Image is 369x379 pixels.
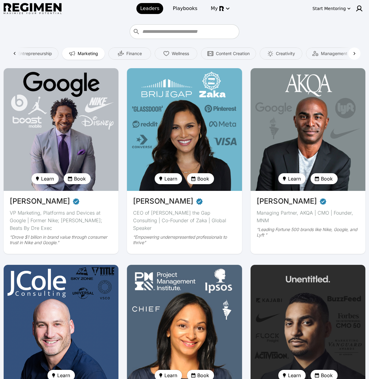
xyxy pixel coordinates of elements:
span: [PERSON_NAME] [257,196,317,207]
span: [PERSON_NAME] [10,196,70,207]
span: Wellness [172,51,189,57]
a: Leaders [136,3,163,14]
img: Creativity [267,51,273,57]
span: Verified partner - Jabari Hearn [319,196,327,207]
button: Marketing [62,47,105,60]
button: Start Mentoring [311,4,352,13]
img: Finance [118,51,124,57]
button: Management [306,47,354,60]
span: Book [74,175,86,182]
div: Managing Partner, AKQA | CMO | Founder, MNM [257,209,359,224]
span: Creativity [276,51,295,57]
img: Wellness [163,51,169,57]
button: Learn [31,173,59,184]
span: Learn [57,372,70,379]
div: Start Mentoring [312,5,346,12]
div: “Empowering underrepresented professionals to thrive” [133,234,236,245]
div: CEO of [PERSON_NAME] the Gap Consulting | Co-Founder of Zaka | Global Speaker [133,209,236,232]
span: Learn [41,175,54,182]
button: Creativity [260,47,302,60]
img: avatar of Devika Brij [127,68,242,191]
img: Content Creation [207,51,213,57]
span: Learn [288,175,301,182]
span: Content Creation [216,51,250,57]
div: Who do you want to learn from? [130,24,239,39]
span: Book [321,175,333,182]
img: avatar of Jabari Hearn [251,68,365,191]
span: Playbooks [173,5,198,12]
span: Finance [126,51,142,57]
button: Content Creation [201,47,256,60]
button: Entrepreneurship [3,47,58,60]
span: Learn [164,372,177,379]
div: “Drove $1 billion in brand value through consumer trust in Nike and Google.” [10,234,112,245]
div: VP Marketing, Platforms and Devices at Google | Former Nike; [PERSON_NAME]; Beats By Dre Exec [10,209,112,232]
span: My [211,5,218,12]
span: Marketing [78,51,98,57]
img: avatar of Daryl Butler [4,68,118,191]
span: Learn [164,175,177,182]
span: Leaders [140,5,159,12]
span: Management [321,51,347,57]
span: Book [197,372,209,379]
button: Wellness [155,47,197,60]
img: Regimen logo [4,3,61,14]
span: [PERSON_NAME] [133,196,193,207]
button: Book [311,173,338,184]
span: Verified partner - Daryl Butler [72,196,80,207]
img: user icon [356,5,363,12]
button: Finance [108,47,151,60]
button: My [207,3,232,14]
a: Playbooks [169,3,201,14]
span: Book [197,175,209,182]
button: Learn [278,173,306,184]
button: Book [64,173,91,184]
div: “Leading Fortune 500 brands like Nike, Google, and Lyft ” [257,227,359,238]
button: Book [187,173,214,184]
button: Learn [155,173,182,184]
img: Management [312,51,318,57]
span: Verified partner - Devika Brij [196,196,203,207]
img: Marketing [69,51,75,57]
span: Entrepreneurship [18,51,52,57]
span: Book [321,372,333,379]
span: Learn [288,372,301,379]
